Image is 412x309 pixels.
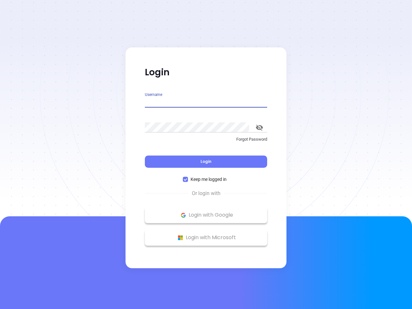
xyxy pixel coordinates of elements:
[145,93,162,97] label: Username
[201,159,211,164] span: Login
[179,211,187,219] img: Google Logo
[189,190,224,197] span: Or login with
[145,67,267,78] p: Login
[145,229,267,246] button: Microsoft Logo Login with Microsoft
[176,234,184,242] img: Microsoft Logo
[148,210,264,220] p: Login with Google
[145,136,267,148] a: Forgot Password
[148,233,264,242] p: Login with Microsoft
[188,176,229,183] span: Keep me logged in
[145,155,267,168] button: Login
[252,120,267,135] button: toggle password visibility
[145,136,267,143] p: Forgot Password
[145,207,267,223] button: Google Logo Login with Google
